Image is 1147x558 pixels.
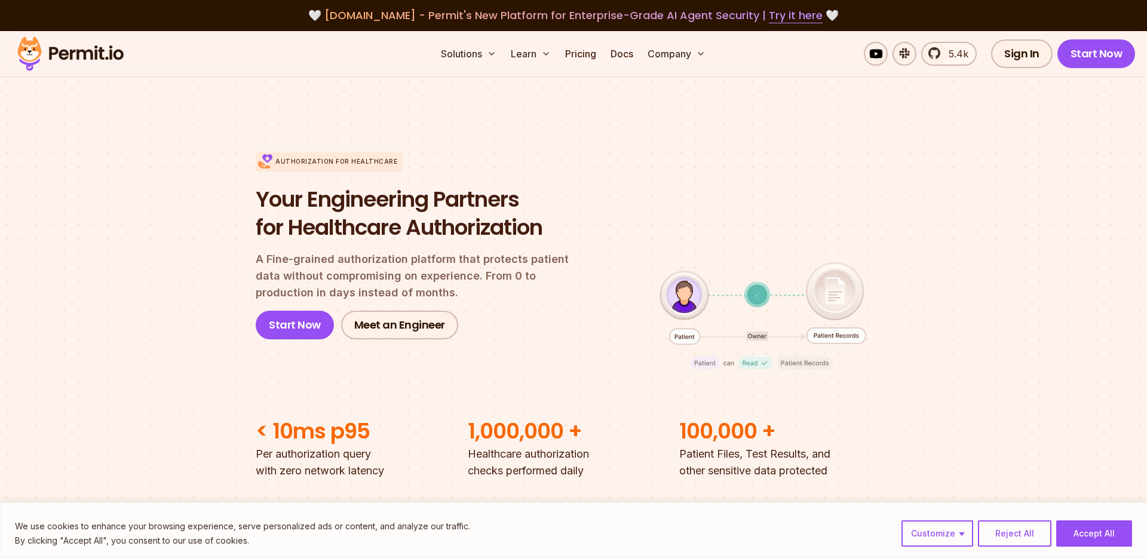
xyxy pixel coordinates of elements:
span: 5.4k [941,47,968,61]
a: Start Now [256,311,334,339]
p: Healthcare authorization checks performed daily [468,446,680,479]
h1: Your Engineering Partners for Healthcare Authorization [256,186,589,242]
button: Company [643,42,710,66]
p: A Fine-grained authorization platform that protects patient data without compromising on experien... [256,251,589,301]
p: Per authorization query with zero network latency [256,446,468,479]
h2: < 10ms p95 [256,418,468,446]
a: Docs [606,42,638,66]
button: Learn [506,42,556,66]
p: We use cookies to enhance your browsing experience, serve personalized ads or content, and analyz... [15,519,470,534]
a: Pricing [560,42,601,66]
button: Accept All [1056,520,1132,547]
a: 5.4k [921,42,977,66]
a: Start Now [1057,39,1136,68]
a: Meet an Engineer [341,311,458,339]
h2: 100,000 + [679,418,891,446]
span: [DOMAIN_NAME] - Permit's New Platform for Enterprise-Grade AI Agent Security | [324,8,823,23]
h2: 1,000,000 + [468,418,680,446]
button: Solutions [436,42,501,66]
img: Permit logo [12,33,129,74]
a: Sign In [991,39,1053,68]
a: Try it here [769,8,823,23]
button: Reject All [978,520,1051,547]
div: 🤍 🤍 [29,7,1118,24]
p: Patient Files, Test Results, and other sensitive data protected [679,446,891,479]
button: Customize [901,520,973,547]
p: By clicking "Accept All", you consent to our use of cookies. [15,534,470,548]
p: Authorization for Healthcare [275,157,397,166]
